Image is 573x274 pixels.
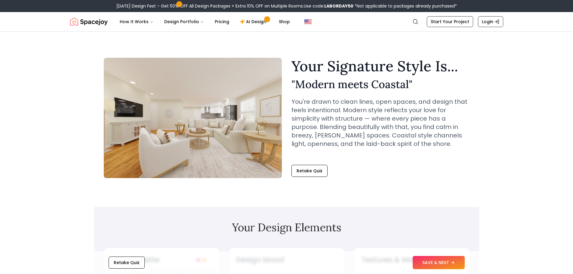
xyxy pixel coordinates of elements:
[70,16,108,28] img: Spacejoy Logo
[104,221,470,233] h2: Your Design Elements
[413,256,465,269] button: SAVE & NEXT
[304,18,312,25] img: United States
[274,16,295,28] a: Shop
[291,97,470,148] p: You're drawn to clean lines, open spaces, and design that feels intentional. Modern style reflect...
[304,3,353,9] span: Use code:
[70,12,503,31] nav: Global
[324,3,353,9] b: LABORDAY50
[70,16,108,28] a: Spacejoy
[427,16,473,27] a: Start Your Project
[291,165,328,177] button: Retake Quiz
[115,16,295,28] nav: Main
[235,16,273,28] a: AI Design
[291,59,470,73] h1: Your Signature Style Is...
[109,257,145,269] button: Retake Quiz
[478,16,503,27] a: Login
[159,16,209,28] button: Design Portfolio
[210,16,234,28] a: Pricing
[104,58,282,178] img: Modern meets Coastal Style Example
[116,3,457,9] div: [DATE] Design Fest – Get 50% OFF All Design Packages + Extra 10% OFF on Multiple Rooms.
[291,78,470,90] h2: " Modern meets Coastal "
[353,3,457,9] span: *Not applicable to packages already purchased*
[115,16,158,28] button: How It Works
